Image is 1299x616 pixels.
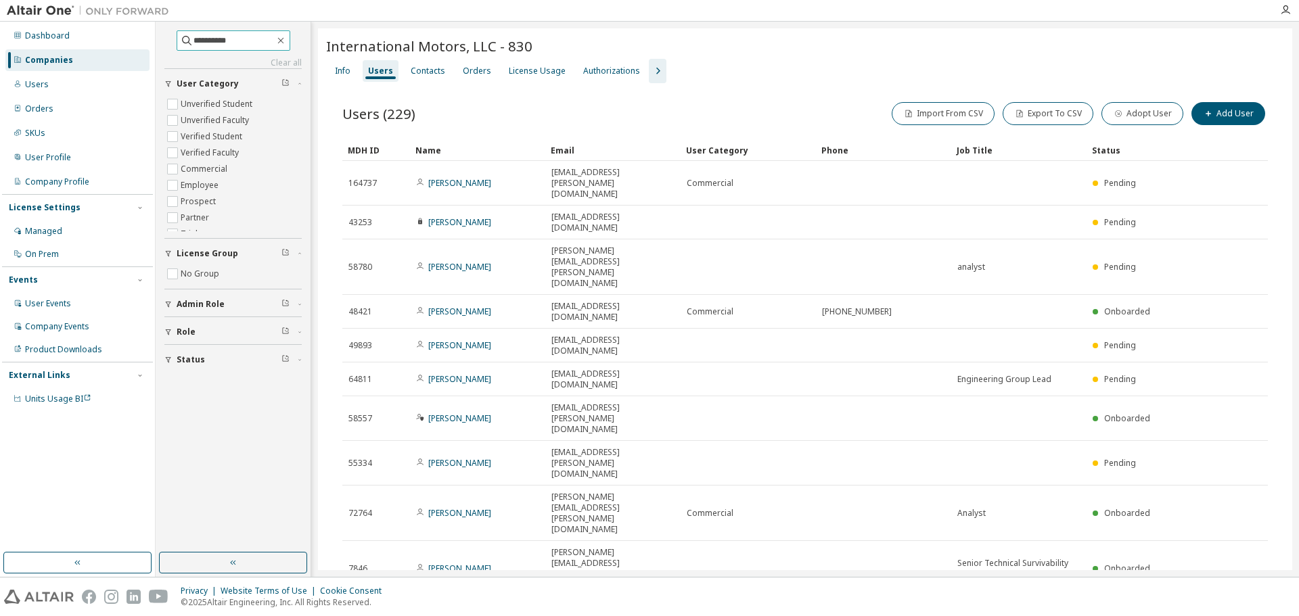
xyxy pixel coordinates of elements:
div: External Links [9,370,70,381]
a: [PERSON_NAME] [428,373,491,385]
a: [PERSON_NAME] [428,457,491,469]
span: analyst [957,262,985,273]
span: Commercial [687,508,733,519]
div: Company Profile [25,176,89,187]
span: Users (229) [342,104,415,123]
span: [PERSON_NAME][EMAIL_ADDRESS][PERSON_NAME][DOMAIN_NAME] [551,547,675,590]
div: User Profile [25,152,71,163]
span: Pending [1104,373,1136,385]
span: 7846 [348,563,367,574]
div: Privacy [181,586,221,596]
span: Commercial [687,306,733,317]
div: User Category [686,139,811,161]
div: Product Downloads [25,344,102,355]
button: License Group [164,239,302,268]
button: Adopt User [1101,102,1183,125]
div: License Usage [509,66,566,76]
a: [PERSON_NAME] [428,507,491,519]
a: [PERSON_NAME] [428,339,491,351]
img: linkedin.svg [127,590,141,604]
span: Senior Technical Survivability Specialist [957,558,1080,579]
span: Pending [1104,177,1136,189]
span: Clear filter [281,248,290,259]
span: Clear filter [281,327,290,337]
label: Partner [181,210,212,226]
button: User Category [164,69,302,99]
img: altair_logo.svg [4,590,74,604]
div: License Settings [9,202,81,213]
button: Add User [1191,102,1265,125]
div: Users [25,79,49,90]
span: User Category [177,78,239,89]
span: [EMAIL_ADDRESS][PERSON_NAME][DOMAIN_NAME] [551,167,675,199]
div: Job Title [957,139,1081,161]
div: Contacts [411,66,445,76]
a: [PERSON_NAME] [428,563,491,574]
div: Company Events [25,321,89,332]
span: Clear filter [281,299,290,310]
div: Website Terms of Use [221,586,320,596]
span: [EMAIL_ADDRESS][PERSON_NAME][DOMAIN_NAME] [551,447,675,479]
span: [PERSON_NAME][EMAIL_ADDRESS][PERSON_NAME][DOMAIN_NAME] [551,245,675,289]
button: Status [164,345,302,375]
div: Email [551,139,675,161]
div: User Events [25,298,71,309]
span: [PHONE_NUMBER] [822,306,892,317]
div: Authorizations [583,66,640,76]
label: Unverified Faculty [181,112,252,128]
div: Info [335,66,350,76]
label: Prospect [181,193,219,210]
div: Events [9,275,38,285]
label: Trial [181,226,200,242]
span: Onboarded [1104,412,1150,424]
span: Commercial [687,178,733,189]
span: Status [177,354,205,365]
label: Employee [181,177,221,193]
span: Onboarded [1104,507,1150,519]
span: Pending [1104,216,1136,228]
span: Clear filter [281,354,290,365]
a: [PERSON_NAME] [428,216,491,228]
label: Unverified Student [181,96,255,112]
button: Import From CSV [892,102,995,125]
label: Commercial [181,161,230,177]
span: License Group [177,248,238,259]
span: 64811 [348,374,372,385]
button: Export To CSV [1003,102,1093,125]
div: MDH ID [348,139,405,161]
p: © 2025 Altair Engineering, Inc. All Rights Reserved. [181,596,390,608]
label: Verified Student [181,128,245,145]
div: On Prem [25,249,59,260]
span: Clear filter [281,78,290,89]
span: Admin Role [177,299,225,310]
div: Orders [463,66,491,76]
div: Orders [25,103,53,114]
span: [EMAIL_ADDRESS][DOMAIN_NAME] [551,212,675,233]
div: Companies [25,55,73,66]
span: 43253 [348,217,372,228]
a: Clear all [164,57,302,68]
span: Pending [1104,339,1136,351]
span: Pending [1104,457,1136,469]
button: Admin Role [164,289,302,319]
a: [PERSON_NAME] [428,261,491,273]
a: [PERSON_NAME] [428,306,491,317]
span: Pending [1104,261,1136,273]
img: youtube.svg [149,590,168,604]
span: Onboarded [1104,306,1150,317]
span: 58557 [348,413,372,424]
span: Units Usage BI [25,393,91,404]
span: 164737 [348,178,377,189]
div: Status [1092,139,1187,161]
span: International Motors, LLC - 830 [326,37,532,55]
div: Phone [821,139,946,161]
div: Dashboard [25,30,70,41]
div: Managed [25,226,62,237]
span: [EMAIL_ADDRESS][DOMAIN_NAME] [551,301,675,323]
span: Analyst [957,508,986,519]
span: [EMAIL_ADDRESS][DOMAIN_NAME] [551,335,675,356]
span: [EMAIL_ADDRESS][PERSON_NAME][DOMAIN_NAME] [551,402,675,435]
span: 49893 [348,340,372,351]
a: [PERSON_NAME] [428,412,491,424]
img: instagram.svg [104,590,118,604]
